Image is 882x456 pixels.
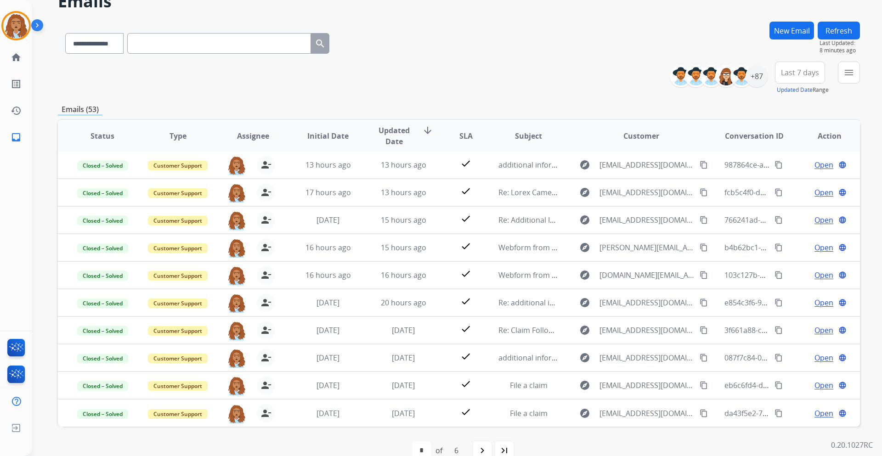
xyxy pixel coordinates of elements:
[579,242,590,253] mat-icon: explore
[260,325,271,336] mat-icon: person_remove
[775,381,783,389] mat-icon: content_copy
[381,298,426,308] span: 20 hours ago
[814,159,833,170] span: Open
[838,188,847,197] mat-icon: language
[392,325,415,335] span: [DATE]
[599,297,694,308] span: [EMAIL_ADDRESS][DOMAIN_NAME]
[498,298,589,308] span: Re: additional information
[838,243,847,252] mat-icon: language
[838,271,847,279] mat-icon: language
[838,298,847,307] mat-icon: language
[460,213,471,224] mat-icon: check
[724,408,863,418] span: da43f5e2-73c5-4391-bac8-ba5da452283f
[838,354,847,362] mat-icon: language
[227,321,246,340] img: agent-avatar
[814,352,833,363] span: Open
[317,298,339,308] span: [DATE]
[510,380,548,390] span: File a claim
[700,243,708,252] mat-icon: content_copy
[831,439,873,450] p: 0.20.1027RC
[307,130,349,141] span: Initial Date
[498,270,764,280] span: Webform from [DOMAIN_NAME][EMAIL_ADDRESS][DOMAIN_NAME] on [DATE]
[227,293,246,313] img: agent-avatar
[814,242,833,253] span: Open
[599,352,694,363] span: [EMAIL_ADDRESS][DOMAIN_NAME]
[77,381,128,391] span: Closed – Solved
[724,353,861,363] span: 087f7c84-0d57-4500-a2c2-f0d5c61c05c0
[148,216,208,225] span: Customer Support
[818,22,860,39] button: Refresh
[477,445,488,456] mat-icon: navigate_next
[148,271,208,281] span: Customer Support
[775,188,783,197] mat-icon: content_copy
[775,409,783,417] mat-icon: content_copy
[90,130,114,141] span: Status
[724,215,866,225] span: 766241ad-7e89-4715-aeb8-01ce75e6cd4c
[700,326,708,334] mat-icon: content_copy
[775,161,783,169] mat-icon: content_copy
[579,159,590,170] mat-icon: explore
[700,216,708,224] mat-icon: content_copy
[260,270,271,281] mat-icon: person_remove
[148,243,208,253] span: Customer Support
[599,159,694,170] span: [EMAIL_ADDRESS][DOMAIN_NAME]
[838,381,847,389] mat-icon: language
[11,132,22,143] mat-icon: inbox
[148,326,208,336] span: Customer Support
[515,130,542,141] span: Subject
[460,158,471,169] mat-icon: check
[724,325,861,335] span: 3f661a88-c7ca-4296-9a94-73a7c369cbf0
[227,211,246,230] img: agent-avatar
[3,13,29,39] img: avatar
[260,352,271,363] mat-icon: person_remove
[838,326,847,334] mat-icon: language
[260,214,271,225] mat-icon: person_remove
[700,409,708,417] mat-icon: content_copy
[579,380,590,391] mat-icon: explore
[498,215,589,225] span: Re: Additional Information
[170,130,187,141] span: Type
[814,214,833,225] span: Open
[775,216,783,224] mat-icon: content_copy
[781,71,819,74] span: Last 7 days
[746,65,768,87] div: +87
[820,39,860,47] span: Last Updated:
[227,349,246,368] img: agent-avatar
[148,354,208,363] span: Customer Support
[843,67,854,78] mat-icon: menu
[599,380,694,391] span: [EMAIL_ADDRESS][DOMAIN_NAME]
[227,238,246,258] img: agent-avatar
[317,215,339,225] span: [DATE]
[148,161,208,170] span: Customer Support
[838,216,847,224] mat-icon: language
[498,242,763,253] span: Webform from [PERSON_NAME][EMAIL_ADDRESS][DOMAIN_NAME] on [DATE]
[599,270,694,281] span: [DOMAIN_NAME][EMAIL_ADDRESS][DOMAIN_NAME]
[777,86,813,94] button: Updated Date
[260,380,271,391] mat-icon: person_remove
[579,297,590,308] mat-icon: explore
[785,120,860,152] th: Action
[498,187,677,197] span: Re: Lorex Camera System Issues, [PHONE_NUMBER]
[623,130,659,141] span: Customer
[148,298,208,308] span: Customer Support
[305,160,351,170] span: 13 hours ago
[305,187,351,197] span: 17 hours ago
[317,380,339,390] span: [DATE]
[148,409,208,419] span: Customer Support
[700,271,708,279] mat-icon: content_copy
[315,38,326,49] mat-icon: search
[820,47,860,54] span: 8 minutes ago
[775,62,825,84] button: Last 7 days
[460,241,471,252] mat-icon: check
[227,376,246,395] img: agent-avatar
[77,326,128,336] span: Closed – Solved
[237,130,269,141] span: Assignee
[260,242,271,253] mat-icon: person_remove
[77,354,128,363] span: Closed – Solved
[775,271,783,279] mat-icon: content_copy
[317,325,339,335] span: [DATE]
[814,270,833,281] span: Open
[775,326,783,334] mat-icon: content_copy
[579,325,590,336] mat-icon: explore
[599,408,694,419] span: [EMAIL_ADDRESS][DOMAIN_NAME]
